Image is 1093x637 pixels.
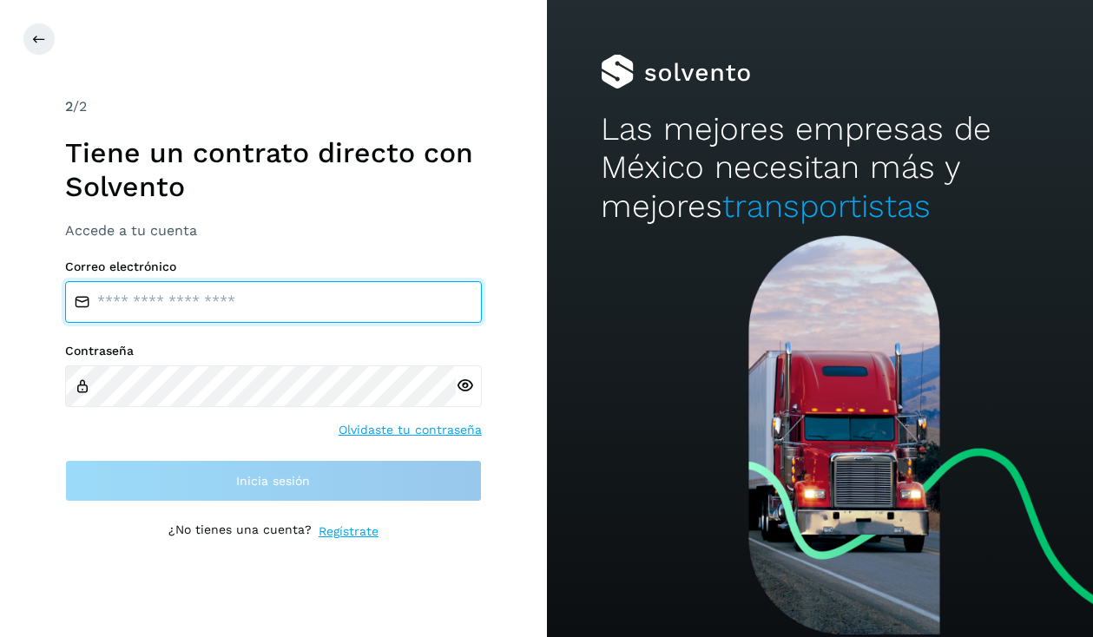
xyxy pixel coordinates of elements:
span: transportistas [722,187,931,225]
div: /2 [65,96,482,117]
span: Inicia sesión [236,475,310,487]
button: Inicia sesión [65,460,482,502]
h2: Las mejores empresas de México necesitan más y mejores [601,110,1038,226]
p: ¿No tienes una cuenta? [168,522,312,541]
span: 2 [65,98,73,115]
h1: Tiene un contrato directo con Solvento [65,136,482,203]
h3: Accede a tu cuenta [65,222,482,239]
label: Contraseña [65,344,482,358]
a: Olvidaste tu contraseña [339,421,482,439]
a: Regístrate [319,522,379,541]
label: Correo electrónico [65,259,482,274]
